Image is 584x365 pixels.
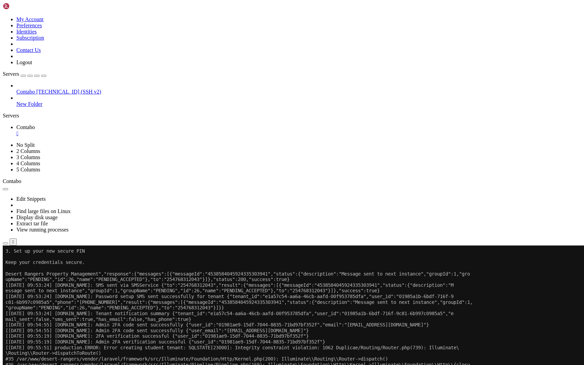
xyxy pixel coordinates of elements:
[3,167,495,173] x-row: line\\{closure}()
[3,286,495,292] x-row: [PERSON_NAME]}()
[3,309,495,315] x-row: #57 /var/www/desert-rangers/vendor/laravel/framework/src/Illuminate/Foundation/Http/Kernel.php(14...
[3,281,495,287] x-row: #53 /var/www/desert-rangers/vendor/laravel/framework/src/Illuminate/Http/Middleware/ValidatePathE...
[3,31,495,37] x-row: upName":"PENDING","id":26,"name":"PENDING_ACCEPTED"},"to":"254768312043"}]},"status":200,"success...
[16,167,40,172] a: 5 Columns
[3,71,19,77] span: Servers
[3,150,495,156] x-row: #39 /var/www/desert-rangers/vendor/laravel/framework/src/Illuminate/Pipeline/Pipeline.php(208): I...
[3,3,495,9] x-row: 3. Set up your new secure PIN
[16,47,41,53] a: Contact Us
[16,227,69,233] a: View running processes
[3,253,495,258] x-row: #50 /var/www/desert-rangers/vendor/laravel/framework/src/Illuminate/Pipeline/Pipeline.php(208): I...
[3,219,495,224] x-row: #46 /var/www/desert-rangers/vendor/laravel/framework/src/Illuminate/Pipeline/Pipeline.php(208): I...
[16,142,35,148] a: No Split
[3,179,495,184] x-row: quest->handle()
[16,160,40,166] a: 4 Columns
[3,133,495,139] x-row: line\\{closure}()
[3,71,495,77] x-row: mail_sent":false,"sms_sent":true,"has_email":false,"has_phone":true}
[3,230,495,236] x-row: #47 /var/www/desert-rangers/vendor/laravel/framework/src/Illuminate/Http/Middleware/HandleCors.ph...
[3,26,495,31] x-row: Desert Rangers Property Management","response":{"messages":[{"messageId":"4538584045924335303941"...
[3,76,495,82] x-row: [[DATE] 09:54:55] [DOMAIN_NAME]: Admin 2FA code sent successfully {"user_id":"01981ae9-15df-7044-...
[3,269,495,275] x-row: #52 /var/www/desert-rangers/vendor/laravel/framework/src/Illuminate/Pipeline/Pipeline.php(208): I...
[16,89,581,95] a: Contabo [TECHNICAL_ID] (SSH v2)
[3,292,495,298] x-row: #54 /var/www/desert-rangers/vendor/laravel/framework/src/Illuminate/Pipeline/Pipeline.php(208): I...
[3,207,495,213] x-row: #45 /var/www/desert-rangers/vendor/laravel/framework/src/Illuminate/Foundation/Http/Middleware/Pr...
[3,190,495,196] x-row: #43 /var/www/desert-rangers/vendor/laravel/framework/src/Illuminate/Http/Middleware/ValidatePostS...
[3,201,495,207] x-row: #44 /var/www/desert-rangers/vendor/laravel/framework/src/Illuminate/Pipeline/Pipeline.php(208): I...
[3,116,495,122] x-row: #36 /var/www/desert-rangers/vendor/laravel/framework/src/Illuminate/Pipeline/Pipeline.php(169): I...
[3,14,495,20] x-row: Keep your credentials secure.
[3,128,495,134] x-row: #37 /var/www/desert-rangers/vendor/laravel/framework/src/Illuminate/Foundation/Http/Middleware/Tr...
[16,221,48,226] a: Extract tar file
[10,238,17,245] button: 
[3,48,495,54] x-row: [[DATE] 09:53:24] [DOMAIN_NAME]: Password setup SMS sent successfully for tenant {"tenant_id":"e1...
[3,304,495,309] x-row: #56 /var/www/desert-rangers/vendor/laravel/framework/src/Illuminate/Foundation/Http/Kernel.php(17...
[3,196,495,201] x-row: re}()
[16,35,44,41] a: Subscription
[3,264,495,270] x-row: \\Pipeline\\{closure}()
[16,196,46,202] a: Edit Snippets
[3,88,495,94] x-row: [[DATE] 09:55:19] [DOMAIN_NAME]: 2FA verification successful {"user_id":"01981ae9-15df-7044-8835-...
[3,213,495,219] x-row: Illuminate\\Pipeline\\{closure}()
[3,298,495,304] x-row: #55 /var/www/desert-rangers/vendor/laravel/framework/src/Illuminate/Pipeline/Pipeline.php(126): I...
[3,178,21,184] span: Contabo
[3,258,495,264] x-row: #51 /var/www/desert-rangers/vendor/laravel/framework/src/Illuminate/Foundation/Http/Middleware/In...
[3,275,495,281] x-row: )
[3,42,495,48] x-row: essage sent to next instance","groupId":1,"groupName":"PENDING","id":26,"name":"PENDING_ACCEPTED"...
[16,89,35,95] span: Contabo
[3,37,495,43] x-row: [[DATE] 09:53:24] [DOMAIN_NAME]: SMS sent via SMSService {"to":"254768312043","result":{"messages...
[3,105,495,111] x-row: \Routing\\Router->dispatchToRoute()
[3,65,495,71] x-row: [[DATE] 09:53:24] [DOMAIN_NAME]: Tenant notification summary {"tenant_id":"e1a57c54-aa6a-46cb-aaf...
[3,139,495,145] x-row: #38 /var/www/desert-rangers/vendor/laravel/framework/src/Illuminate/Foundation/Http/Middleware/Co...
[3,241,495,247] x-row: #49 /var/www/desert-rangers/vendor/laravel/framework/src/Illuminate/Http/Middleware/TrustProxies....
[16,59,32,65] a: Logout
[16,95,581,107] li: New Folder
[3,54,495,60] x-row: c81-6b997c0985a5","phone":"[PHONE_NUMBER]","result":{"messages":[{"messageId":"453858404592433530...
[3,122,495,128] x-row: re}()
[3,184,495,190] x-row: #42 /var/www/desert-rangers/vendor/laravel/framework/src/Illuminate/Pipeline/Pipeline.php(208): I...
[3,3,42,10] img: Shellngn
[3,71,46,77] a: Servers
[3,113,581,119] div: Servers
[16,101,42,107] span: New Folder
[16,154,40,160] a: 3 Columns
[16,124,581,137] a: Contabo
[3,315,495,321] x-row: #58 /var/www/desert-rangers/vendor/laravel/framework/src/Illu
[3,111,495,116] x-row: #35 /var/www/desert-rangers/vendor/laravel/framework/src/Illuminate/Foundation/Http/Kernel.php(20...
[3,156,495,162] x-row: e()
[16,148,40,154] a: 2 Columns
[16,208,71,214] a: Find large files on Linux
[3,173,495,179] x-row: #41 /var/www/desert-rangers/vendor/laravel/framework/src/Illuminate/Foundation/Http/Middleware/Tr...
[3,145,495,151] x-row: \\TransformsRequest->handle()
[3,94,495,99] x-row: [[DATE] 09:55:19] [DOMAIN_NAME]: Admin 2FA verification successful {"user_id":"01981ae9-15df-7044...
[16,101,581,107] a: New Folder
[3,224,495,230] x-row: ->handle()
[3,82,495,88] x-row: [[DATE] 09:54:55] [DOMAIN_NAME]: Admin 2FA code sent successfully {"user_email":"[EMAIL_ADDRESS][...
[36,89,101,95] span: [TECHNICAL_ID] (SSH v2)
[12,239,14,244] div: 
[16,130,581,137] a: 
[16,29,37,34] a: Identities
[3,247,495,253] x-row: )
[16,16,44,22] a: My Account
[16,124,35,130] span: Contabo
[16,23,42,28] a: Preferences
[3,162,495,168] x-row: #40 /var/www/desert-rangers/vendor/laravel/framework/src/Illuminate/Foundation/Http/Middleware/Tr...
[178,315,181,321] div: (61, 55)
[16,83,581,95] li: Contabo [TECHNICAL_ID] (SSH v2)
[3,99,495,105] x-row: [[DATE] 09:55:51] production.ERROR: Error creating student tenant: SQLSTATE[23000]: Integrity con...
[3,236,495,241] x-row: #48 /var/www/desert-rangers/vendor/laravel/framework/src/Illuminate/Pipeline/Pipeline.php(208): I...
[3,59,495,65] x-row: "groupName":"PENDING","id":26,"name":"PENDING_ACCEPTED"},"to":"254768312043"}]}}
[16,214,58,220] a: Display disk usage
